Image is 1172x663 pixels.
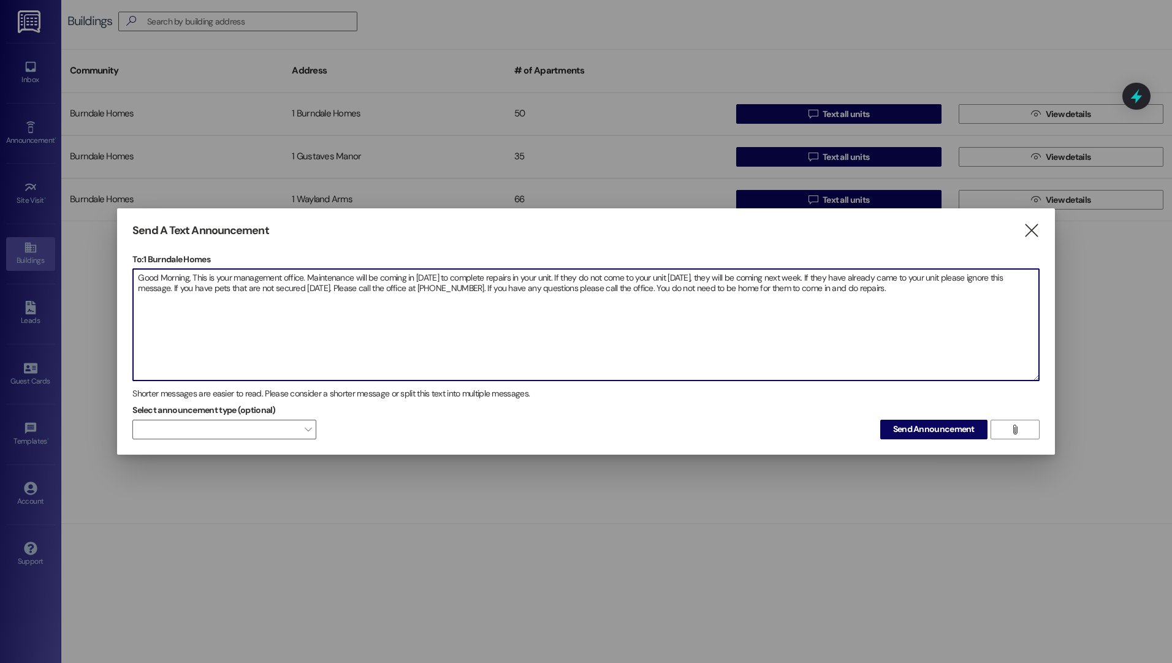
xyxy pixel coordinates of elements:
[893,423,975,436] span: Send Announcement
[1023,224,1040,237] i: 
[133,269,1039,381] textarea: Good Morning, This is your management office. Maintenance will be coming in [DATE] to complete re...
[132,253,1040,265] p: To: 1 Burndale Homes
[1010,425,1019,434] i: 
[880,420,987,439] button: Send Announcement
[132,224,268,238] h3: Send A Text Announcement
[132,387,1040,400] div: Shorter messages are easier to read. Please consider a shorter message or split this text into mu...
[132,401,276,420] label: Select announcement type (optional)
[132,268,1040,381] div: Good Morning, This is your management office. Maintenance will be coming in [DATE] to complete re...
